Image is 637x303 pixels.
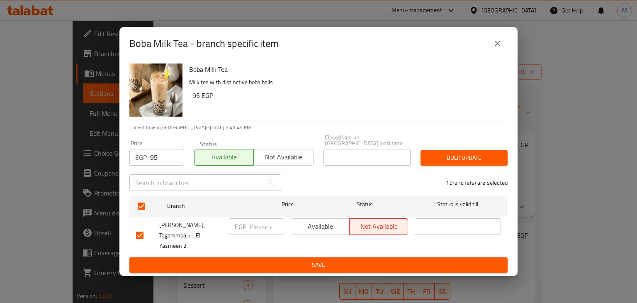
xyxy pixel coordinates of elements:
button: Bulk update [421,150,508,166]
button: Available [194,149,254,166]
p: 1 branche(s) are selected [446,178,508,187]
span: Not available [353,220,405,232]
p: EGP [235,222,246,232]
span: Save [136,260,501,270]
span: Status [322,199,408,210]
button: Save [129,257,508,273]
button: Not available [253,149,313,166]
h6: 95 EGP [192,90,501,101]
p: EGP [135,152,147,162]
span: Not available [257,151,310,163]
p: Milk tea with distinctive boba balls [189,77,501,88]
img: Boba Milk Tea [129,64,182,117]
button: Available [291,218,350,235]
span: Bulk update [427,153,501,163]
span: Price [260,199,315,210]
span: Available [198,151,250,163]
input: Please enter price [150,149,184,166]
button: Not available [349,218,408,235]
input: Search in branches [129,174,262,191]
p: Current time in [GEOGRAPHIC_DATA] is [DATE] 3:41:45 PM [129,124,508,131]
span: Available [294,220,346,232]
span: Status is valid till [415,199,501,210]
span: Branch [167,201,253,211]
span: [PERSON_NAME], Tagammoa 5 - El Yasmeen 2 [159,220,222,251]
h2: Boba Milk Tea - branch specific item [129,37,279,50]
button: close [488,34,508,54]
input: Please enter price [250,218,284,235]
h6: Boba Milk Tea [189,64,501,75]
